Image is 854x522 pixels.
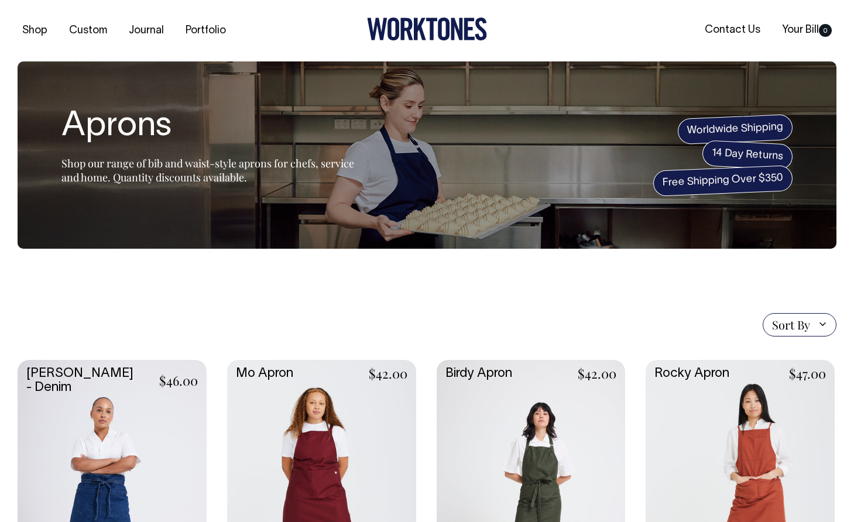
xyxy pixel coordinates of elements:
[677,114,793,145] span: Worldwide Shipping
[181,21,231,40] a: Portfolio
[777,20,836,40] a: Your Bill0
[700,20,765,40] a: Contact Us
[61,156,354,184] span: Shop our range of bib and waist-style aprons for chefs, service and home. Quantity discounts avai...
[702,140,793,170] span: 14 Day Returns
[819,24,832,37] span: 0
[18,21,52,40] a: Shop
[124,21,169,40] a: Journal
[772,318,810,332] span: Sort By
[653,165,793,197] span: Free Shipping Over $350
[64,21,112,40] a: Custom
[61,108,354,146] h1: Aprons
